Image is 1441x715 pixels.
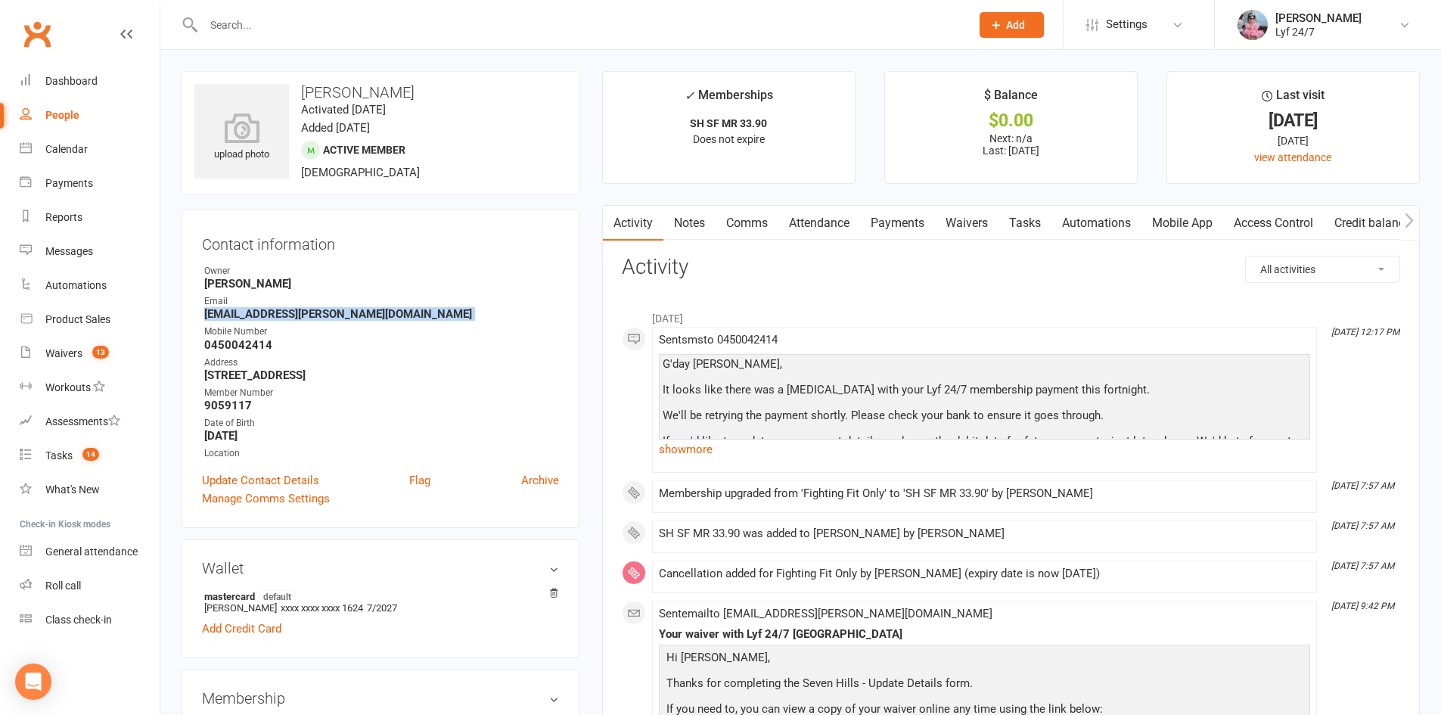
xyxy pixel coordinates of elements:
p: Thanks for completing the Seven Hills - Update Details form. [663,674,1306,696]
time: Activated [DATE] [301,103,386,117]
a: Messages [20,235,160,269]
strong: 9059117 [204,399,559,412]
a: Comms [716,206,778,241]
a: Tasks 14 [20,439,160,473]
div: People [45,109,79,121]
a: Payments [20,166,160,201]
h3: Membership [202,690,559,707]
div: Workouts [45,381,91,393]
img: thumb_image1747747990.png [1238,10,1268,40]
i: [DATE] 9:42 PM [1331,601,1394,611]
a: Workouts [20,371,160,405]
div: Waivers [45,347,82,359]
span: Settings [1106,8,1148,42]
div: [DATE] [1181,113,1405,129]
div: What's New [45,483,100,496]
i: ✓ [685,89,694,103]
a: People [20,98,160,132]
div: Reports [45,211,82,223]
a: Calendar [20,132,160,166]
a: show more [659,439,1310,460]
strong: [PERSON_NAME] [204,277,559,291]
a: Assessments [20,405,160,439]
div: Email [204,294,559,309]
span: 13 [92,346,109,359]
span: xxxx xxxx xxxx 1624 [281,602,363,614]
strong: mastercard [204,590,551,602]
i: [DATE] 7:57 AM [1331,521,1394,531]
div: Owner [204,264,559,278]
div: Location [204,446,559,461]
strong: [EMAIL_ADDRESS][PERSON_NAME][DOMAIN_NAME] [204,307,559,321]
strong: 0450042414 [204,338,559,352]
div: G'day [PERSON_NAME], It looks like there was a [MEDICAL_DATA] with your Lyf 24/7 membership payme... [663,358,1306,487]
div: [PERSON_NAME] [1275,11,1362,25]
a: Access Control [1223,206,1324,241]
h3: Wallet [202,560,559,577]
div: Address [204,356,559,370]
div: Class check-in [45,614,112,626]
a: Automations [1051,206,1141,241]
a: Add Credit Card [202,620,281,638]
div: Cancellation added for Fighting Fit Only by [PERSON_NAME] (expiry date is now [DATE]) [659,567,1310,580]
a: What's New [20,473,160,507]
a: Notes [663,206,716,241]
div: Dashboard [45,75,98,87]
a: Class kiosk mode [20,603,160,637]
div: Payments [45,177,93,189]
span: Active member [323,144,405,156]
input: Search... [199,14,960,36]
time: Added [DATE] [301,121,370,135]
a: Waivers 13 [20,337,160,371]
div: Last visit [1262,85,1325,113]
i: [DATE] 7:57 AM [1331,480,1394,491]
i: [DATE] 7:57 AM [1331,561,1394,571]
div: Membership upgraded from 'Fighting Fit Only' to 'SH SF MR 33.90' by [PERSON_NAME] [659,487,1310,500]
div: Your waiver with Lyf 24/7 [GEOGRAPHIC_DATA] [659,628,1310,641]
p: Hi [PERSON_NAME], [663,648,1306,670]
a: Clubworx [18,15,56,53]
div: Mobile Number [204,325,559,339]
span: [DEMOGRAPHIC_DATA] [301,166,420,179]
div: Lyf 24/7 [1275,25,1362,39]
div: $0.00 [899,113,1123,129]
a: Product Sales [20,303,160,337]
h3: Contact information [202,230,559,253]
span: default [259,590,296,602]
div: Open Intercom Messenger [15,664,51,700]
li: [DATE] [622,303,1400,327]
p: Next: n/a Last: [DATE] [899,132,1123,157]
a: Flag [409,471,430,490]
div: Automations [45,279,107,291]
span: Add [1006,19,1025,31]
div: upload photo [194,113,289,163]
a: Attendance [778,206,860,241]
div: General attendance [45,546,138,558]
h3: Activity [622,256,1400,279]
button: Add [980,12,1044,38]
strong: [DATE] [204,429,559,443]
span: 7/2027 [367,602,397,614]
a: Activity [603,206,663,241]
a: Automations [20,269,160,303]
a: Payments [860,206,935,241]
div: Date of Birth [204,416,559,431]
strong: SH SF MR 33.90 [690,117,767,129]
strong: [STREET_ADDRESS] [204,368,559,382]
a: view attendance [1254,151,1331,163]
div: Assessments [45,415,120,427]
a: Dashboard [20,64,160,98]
span: 14 [82,448,99,461]
div: Roll call [45,580,81,592]
span: Sent sms to 0450042414 [659,333,778,347]
div: SH SF MR 33.90 was added to [PERSON_NAME] by [PERSON_NAME] [659,527,1310,540]
div: Member Number [204,386,559,400]
a: Mobile App [1141,206,1223,241]
span: Does not expire [693,133,765,145]
div: Product Sales [45,313,110,325]
a: Update Contact Details [202,471,319,490]
a: Roll call [20,569,160,603]
a: Waivers [935,206,998,241]
i: [DATE] 12:17 PM [1331,327,1399,337]
div: Memberships [685,85,773,113]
